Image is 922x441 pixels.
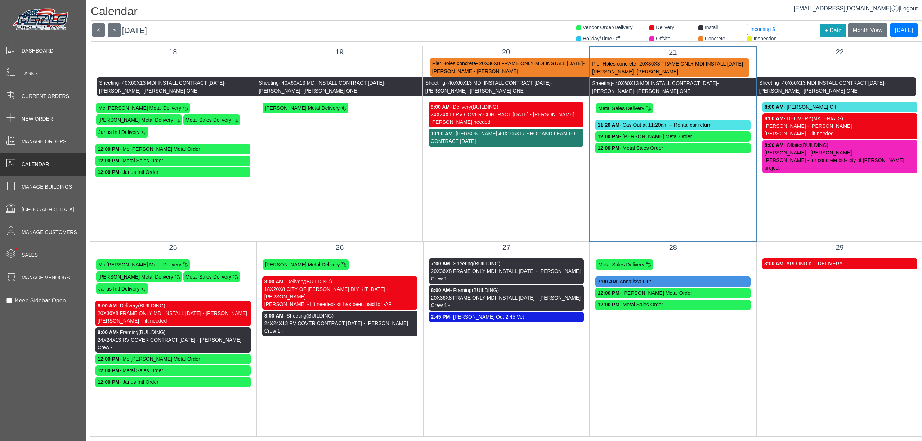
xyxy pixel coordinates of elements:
span: Current Orders [22,93,69,100]
strong: 11:20 AM [597,122,619,128]
div: - Cas Out at 11:20am -- Rental car return [597,121,748,129]
span: - 40X60X13 MDI INSTALL CONTRACT [DATE] [279,80,384,86]
div: - [PERSON_NAME] 40X105X17 SHOP AND LEAN TO CONTRACT [DATE] [431,130,581,145]
span: Manage Vendors [22,274,70,282]
div: 29 [762,242,917,253]
span: - [PERSON_NAME] ONE [801,88,858,94]
span: - [PERSON_NAME] ONE [140,88,197,94]
span: Holiday/Time Off [583,36,620,41]
img: Metals Direct Inc Logo [11,6,72,33]
div: - Metal Sales Order [597,144,748,152]
div: - [PERSON_NAME] Metal Order [597,133,748,140]
div: [PERSON_NAME] - lift needed- kit has been paid for -AP [264,301,415,308]
span: (BUILDING) [138,329,165,335]
span: - [PERSON_NAME] [432,60,585,74]
div: [PERSON_NAME] - lift needed [765,130,915,138]
span: Mc [PERSON_NAME] Metal Delivery [98,262,181,267]
span: • [7,237,25,261]
div: Crew 1 - [431,302,582,309]
strong: 12:00 PM [98,379,120,385]
span: - [PERSON_NAME] [425,80,552,94]
div: - Sheeting [264,312,415,320]
strong: 12:00 PM [98,368,120,373]
div: 24X24X13 RV COVER CONTRACT [DATE] - [PERSON_NAME] [431,111,581,118]
strong: 2:45 PM [431,314,450,320]
span: Sheeting [425,80,445,86]
span: New Order [22,115,53,123]
strong: 7:00 AM [431,261,450,266]
div: [PERSON_NAME] - lift needed [98,317,249,325]
span: [PERSON_NAME] Metal Delivery [98,274,173,279]
span: Sales [22,251,38,259]
span: - 40X60X13 MDI INSTALL CONTRACT [DATE] [612,80,717,86]
div: - Mc [PERSON_NAME] Metal Order [98,355,249,363]
span: Pier Holes concrete [592,61,636,67]
span: Manage Orders [22,138,66,145]
span: [PERSON_NAME] Metal Delivery [265,105,340,111]
button: + Date [820,24,846,37]
span: [PERSON_NAME] Metal Delivery [265,262,340,267]
span: - 40X60X13 MDI INSTALL CONTRACT [DATE] [445,80,550,86]
span: Concrete [705,36,725,41]
strong: 8:00 AM [264,279,283,284]
div: - Delivery [431,103,581,111]
span: (BUILDING) [306,313,334,319]
strong: 8:00 AM [764,261,783,266]
span: Sheeting [259,80,278,86]
div: 25 [95,242,251,253]
span: - 40X60X13 MDI INSTALL CONTRACT [DATE] [779,80,884,86]
span: Sheeting [99,80,119,86]
button: Incoming $ [747,24,778,35]
span: Dashboard [22,47,54,55]
label: Keep Sidebar Open [15,296,66,305]
span: (BUILDING) [801,142,828,148]
span: (BUILDING) [473,261,500,266]
span: Vendor Order/Delivery [583,24,633,30]
div: 20X36X8 FRAME ONLY MDI INSTALL [DATE] - [PERSON_NAME] [431,294,582,302]
div: - Janus Intl Order [98,168,248,176]
span: - [PERSON_NAME] [759,80,886,94]
div: - Delivery [98,302,249,310]
div: 20X36X8 FRAME ONLY MDI INSTALL [DATE] - [PERSON_NAME] [431,267,582,275]
span: Install [705,24,718,30]
span: Sheeting [759,80,779,86]
span: [GEOGRAPHIC_DATA] [22,206,74,213]
span: (MATERIALS) [811,116,843,121]
span: Manage Customers [22,229,77,236]
span: Pier Holes concrete [432,60,476,66]
span: - [PERSON_NAME] ONE [634,88,690,94]
span: (BUILDING) [305,279,332,284]
strong: 8:00 AM [431,104,450,110]
span: Metal Sales Delivery [598,105,644,111]
button: Month View [848,23,887,37]
span: Delivery [656,24,674,30]
div: - [PERSON_NAME] Off [765,103,915,111]
strong: 7:00 AM [597,279,617,284]
span: - [PERSON_NAME] [592,61,744,75]
button: [DATE] [890,23,918,37]
div: 22 [762,46,917,57]
div: 18X20X8 CITY OF [PERSON_NAME] DIY KIT [DATE] - [PERSON_NAME] [264,285,415,301]
strong: 8:00 AM [431,287,450,293]
div: 18 [95,46,250,57]
span: - [PERSON_NAME] [592,80,719,94]
span: (BUILDING) [138,303,165,309]
span: [DATE] [122,26,147,35]
div: Crew - [98,344,249,351]
span: (BUILDING) [471,104,498,110]
div: Crew 1 - [264,327,415,335]
div: - Janus Intl Order [98,378,249,386]
strong: 12:00 PM [597,302,619,307]
span: - [PERSON_NAME] ONE [467,88,524,94]
span: Metal Sales Delivery [598,262,644,267]
span: Logout [900,5,918,12]
span: - [PERSON_NAME] [474,68,518,74]
div: Crew 1 - [431,275,582,283]
span: - [PERSON_NAME] [634,69,678,75]
strong: 8:00 AM [98,329,117,335]
div: - Framing [98,329,249,336]
div: - Metal Sales Order [98,157,248,165]
span: [PERSON_NAME] Metal Delivery [98,117,173,123]
button: > [108,23,120,37]
a: [EMAIL_ADDRESS][DOMAIN_NAME] [794,5,899,12]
